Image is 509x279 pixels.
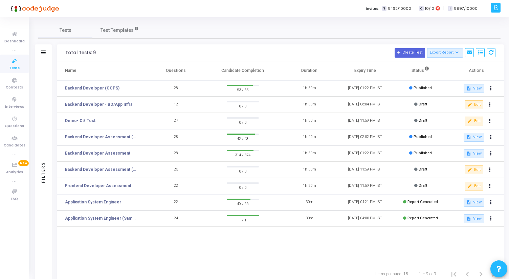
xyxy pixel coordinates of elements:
[282,178,337,194] td: 1h 30m
[425,6,434,12] span: 10/10
[466,200,471,205] mat-icon: description
[465,165,483,174] button: Edit
[5,123,24,129] span: Questions
[414,86,432,90] span: Published
[6,170,23,175] span: Analytics
[407,216,438,220] span: Report Generated
[419,271,436,277] div: 1 – 9 of 9
[65,215,138,221] a: Application System Engineer (Sample Test)
[282,162,337,178] td: 1h 30m
[337,211,393,227] td: [DATE] 04:00 PM IST
[467,184,472,188] mat-icon: edit
[414,151,432,155] span: Published
[65,101,132,107] a: Backend Developer - BO/App Infra
[419,118,427,123] span: Draft
[465,182,483,191] button: Edit
[148,113,204,129] td: 27
[337,97,393,113] td: [DATE] 06:04 PM IST
[388,6,411,12] span: 9462/10000
[148,178,204,194] td: 22
[227,167,259,174] span: 0 / 0
[65,199,121,205] a: Application System Engineer
[227,119,259,125] span: 0 / 0
[465,100,483,109] button: Edit
[448,61,504,80] th: Actions
[227,102,259,109] span: 0 / 0
[467,119,472,123] mat-icon: edit
[8,2,59,15] img: logo
[464,149,484,158] button: View
[467,102,472,107] mat-icon: edit
[11,196,18,202] span: FAQ
[282,211,337,227] td: 30m
[464,84,484,93] button: View
[464,214,484,223] button: View
[148,80,204,97] td: 28
[337,178,393,194] td: [DATE] 11:59 PM IST
[65,150,130,156] a: Backend Developer Assessment
[60,27,71,34] span: Tests
[9,65,20,71] span: Tests
[466,216,471,221] mat-icon: description
[282,194,337,211] td: 30m
[337,113,393,129] td: [DATE] 11:59 PM IST
[375,271,402,277] div: Items per page:
[227,135,259,142] span: 42 / 48
[419,6,423,11] span: C
[18,160,29,166] span: New
[466,151,471,156] mat-icon: description
[65,50,96,56] div: Total Tests: 9
[464,198,484,207] button: View
[448,6,452,11] span: I
[57,61,148,80] th: Name
[148,162,204,178] td: 23
[382,6,386,11] span: T
[282,97,337,113] td: 1h 30m
[395,48,425,58] button: Create Test
[5,104,24,110] span: Interviews
[407,200,438,204] span: Report Generated
[40,135,46,210] div: Filters
[414,135,432,139] span: Published
[227,184,259,191] span: 0 / 0
[282,129,337,145] td: 1h 40m
[282,80,337,97] td: 1h 30m
[227,151,259,158] span: 314 / 374
[148,211,204,227] td: 24
[337,162,393,178] td: [DATE] 11:59 PM IST
[65,183,131,189] a: Frontend Developer Assessment
[415,5,416,12] span: |
[227,216,259,223] span: 1 / 1
[403,271,408,277] div: 15
[204,61,282,80] th: Candidate Completion
[65,118,95,124] a: Demo- C# Test
[419,167,427,172] span: Draft
[6,85,23,91] span: Contests
[419,102,427,106] span: Draft
[148,97,204,113] td: 12
[466,86,471,91] mat-icon: description
[65,85,119,91] a: Backend Developer (OOPS)
[282,145,337,162] td: 1h 30m
[337,80,393,97] td: [DATE] 01:22 PM IST
[148,145,204,162] td: 28
[65,134,138,140] a: Backend Developer Assessment (C# & .Net)
[148,61,204,80] th: Questions
[148,129,204,145] td: 28
[366,6,379,12] label: Invites:
[4,39,25,44] span: Dashboard
[4,143,25,148] span: Candidates
[337,145,393,162] td: [DATE] 01:22 PM IST
[464,133,484,142] button: View
[337,61,393,80] th: Expiry Time
[419,183,427,188] span: Draft
[465,117,483,125] button: Edit
[148,194,204,211] td: 22
[282,113,337,129] td: 1h 30m
[427,48,463,58] button: Export Report
[337,129,393,145] td: [DATE] 02:02 PM IST
[337,194,393,211] td: [DATE] 04:21 PM IST
[101,27,134,34] span: Test Templates
[227,200,259,207] span: 49 / 66
[65,166,138,173] a: Backend Developer Assessment (C# & .Net)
